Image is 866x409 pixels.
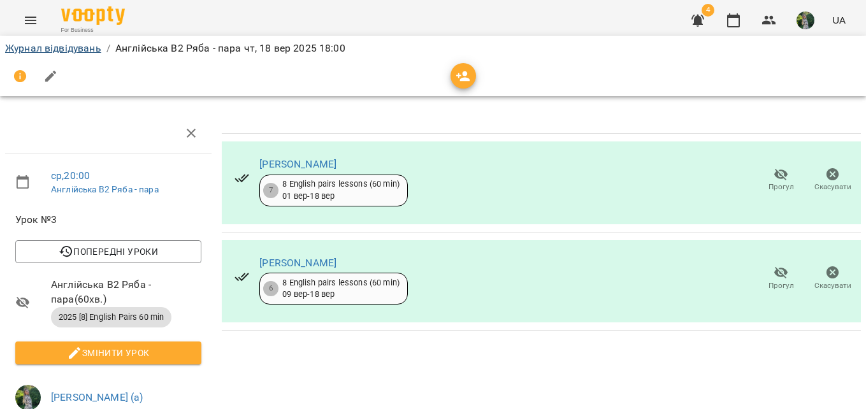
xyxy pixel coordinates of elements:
[797,11,814,29] img: 429a96cc9ef94a033d0b11a5387a5960.jfif
[282,178,400,202] div: 8 English pairs lessons (60 min) 01 вер - 18 вер
[61,6,125,25] img: Voopty Logo
[827,8,851,32] button: UA
[25,244,191,259] span: Попередні уроки
[263,281,278,296] div: 6
[263,183,278,198] div: 7
[807,162,858,198] button: Скасувати
[51,184,159,194] a: Англійська В2 Ряба - пара
[61,26,125,34] span: For Business
[755,261,807,296] button: Прогул
[807,261,858,296] button: Скасувати
[814,280,851,291] span: Скасувати
[769,280,794,291] span: Прогул
[15,5,46,36] button: Menu
[814,182,851,192] span: Скасувати
[769,182,794,192] span: Прогул
[51,169,90,182] a: ср , 20:00
[282,277,400,301] div: 8 English pairs lessons (60 min) 09 вер - 18 вер
[106,41,110,56] li: /
[51,391,143,403] a: [PERSON_NAME] (а)
[51,312,171,323] span: 2025 [8] English Pairs 60 min
[5,41,861,56] nav: breadcrumb
[702,4,714,17] span: 4
[51,277,201,307] span: Англійська В2 Ряба - пара ( 60 хв. )
[259,158,336,170] a: [PERSON_NAME]
[15,240,201,263] button: Попередні уроки
[115,41,345,56] p: Англійська В2 Ряба - пара чт, 18 вер 2025 18:00
[15,212,201,227] span: Урок №3
[259,257,336,269] a: [PERSON_NAME]
[832,13,846,27] span: UA
[5,42,101,54] a: Журнал відвідувань
[25,345,191,361] span: Змінити урок
[15,341,201,364] button: Змінити урок
[755,162,807,198] button: Прогул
